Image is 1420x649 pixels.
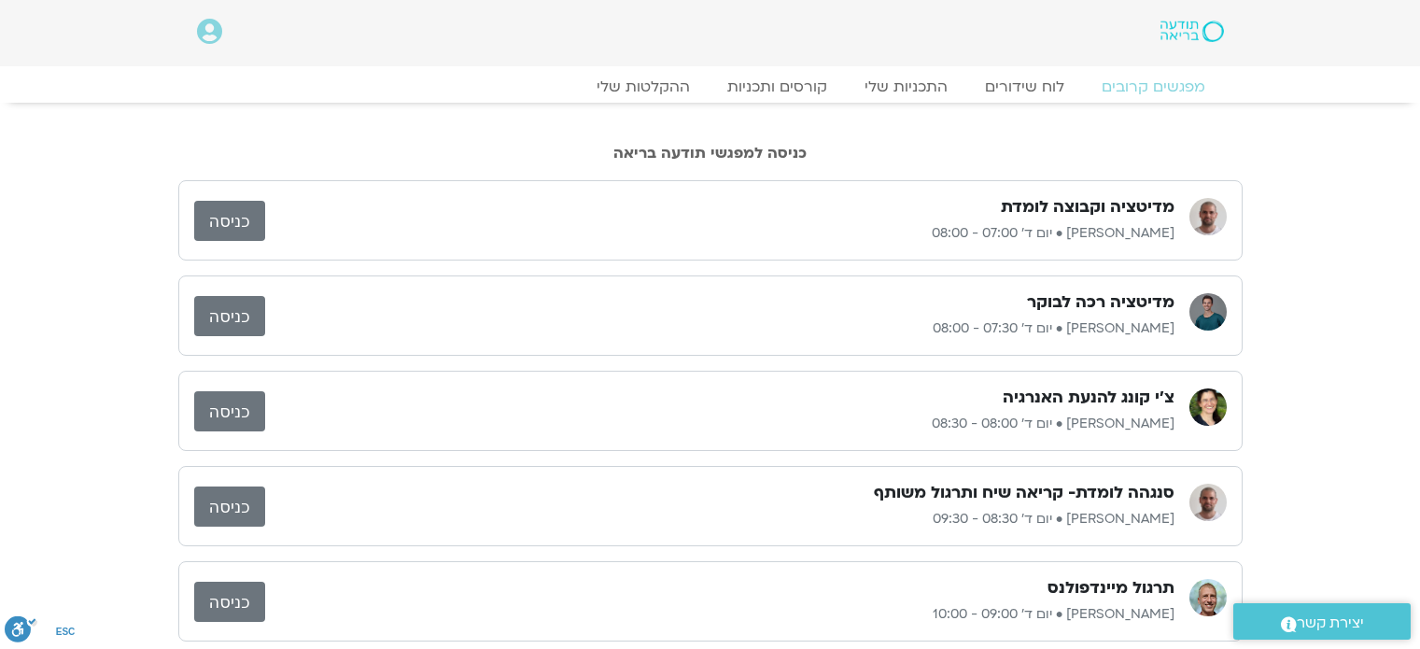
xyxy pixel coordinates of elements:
[265,603,1174,626] p: [PERSON_NAME] • יום ד׳ 09:00 - 10:00
[197,78,1224,96] nav: Menu
[1189,388,1227,426] img: רונית מלכין
[874,482,1174,504] h3: סנגהה לומדת- קריאה שיח ותרגול משותף
[194,201,265,241] a: כניסה
[194,296,265,336] a: כניסה
[1027,291,1174,314] h3: מדיטציה רכה לבוקר
[1003,387,1174,409] h3: צ'י קונג להנעת האנרגיה
[1189,198,1227,235] img: דקל קנטי
[1297,611,1364,636] span: יצירת קשר
[846,78,966,96] a: התכניות שלי
[1189,579,1227,616] img: ניב אידלמן
[194,391,265,431] a: כניסה
[1083,78,1224,96] a: מפגשים קרובים
[178,145,1243,162] h2: כניסה למפגשי תודעה בריאה
[966,78,1083,96] a: לוח שידורים
[265,222,1174,245] p: [PERSON_NAME] • יום ד׳ 07:00 - 08:00
[194,487,265,527] a: כניסה
[1001,196,1174,219] h3: מדיטציה וקבוצה לומדת
[1189,484,1227,521] img: דקל קנטי
[1233,603,1411,640] a: יצירת קשר
[194,582,265,622] a: כניסה
[578,78,709,96] a: ההקלטות שלי
[1189,293,1227,331] img: אורי דאובר
[709,78,846,96] a: קורסים ותכניות
[265,413,1174,435] p: [PERSON_NAME] • יום ד׳ 08:00 - 08:30
[1047,577,1174,600] h3: תרגול מיינדפולנס
[265,317,1174,340] p: [PERSON_NAME] • יום ד׳ 07:30 - 08:00
[265,508,1174,530] p: [PERSON_NAME] • יום ד׳ 08:30 - 09:30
